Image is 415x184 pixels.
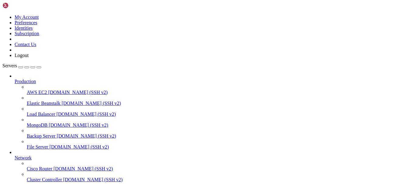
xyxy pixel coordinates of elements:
span: Load Balancer [27,112,55,117]
a: Network [15,155,413,161]
span: [DOMAIN_NAME] (SSH v2) [57,133,116,139]
li: Production [15,73,413,150]
span: Cisco Router [27,166,52,171]
span: Network [15,155,32,160]
li: Cisco Router [DOMAIN_NAME] (SSH v2) [27,161,413,172]
li: File Server [DOMAIN_NAME] (SSH v2) [27,139,413,150]
span: Cluster Controller [27,177,62,182]
li: Load Balancer [DOMAIN_NAME] (SSH v2) [27,106,413,117]
span: Elastic Beanstalk [27,101,60,106]
a: Backup Server [DOMAIN_NAME] (SSH v2) [27,133,413,139]
span: [DOMAIN_NAME] (SSH v2) [57,112,116,117]
a: Elastic Beanstalk [DOMAIN_NAME] (SSH v2) [27,101,413,106]
li: Cluster Controller [DOMAIN_NAME] (SSH v2) [27,172,413,182]
span: [DOMAIN_NAME] (SSH v2) [62,101,121,106]
span: Servers [2,63,17,68]
span: [DOMAIN_NAME] (SSH v2) [48,90,108,95]
a: File Server [DOMAIN_NAME] (SSH v2) [27,144,413,150]
a: My Account [15,15,39,20]
a: Cluster Controller [DOMAIN_NAME] (SSH v2) [27,177,413,182]
span: MongoDB [27,122,47,128]
span: [DOMAIN_NAME] (SSH v2) [53,166,113,171]
span: File Server [27,144,48,149]
a: MongoDB [DOMAIN_NAME] (SSH v2) [27,122,413,128]
li: Elastic Beanstalk [DOMAIN_NAME] (SSH v2) [27,95,413,106]
li: Backup Server [DOMAIN_NAME] (SSH v2) [27,128,413,139]
a: Cisco Router [DOMAIN_NAME] (SSH v2) [27,166,413,172]
span: Backup Server [27,133,56,139]
a: Logout [15,53,29,58]
li: MongoDB [DOMAIN_NAME] (SSH v2) [27,117,413,128]
li: AWS EC2 [DOMAIN_NAME] (SSH v2) [27,84,413,95]
span: AWS EC2 [27,90,47,95]
a: Servers [2,63,41,68]
img: Shellngn [2,2,37,8]
a: Contact Us [15,42,36,47]
a: Subscription [15,31,39,36]
a: Identities [15,25,33,31]
li: Network [15,150,413,182]
span: [DOMAIN_NAME] (SSH v2) [50,144,109,149]
span: [DOMAIN_NAME] (SSH v2) [49,122,108,128]
a: Preferences [15,20,37,25]
a: Production [15,79,413,84]
a: AWS EC2 [DOMAIN_NAME] (SSH v2) [27,90,413,95]
a: Load Balancer [DOMAIN_NAME] (SSH v2) [27,112,413,117]
span: [DOMAIN_NAME] (SSH v2) [63,177,123,182]
span: Production [15,79,36,84]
